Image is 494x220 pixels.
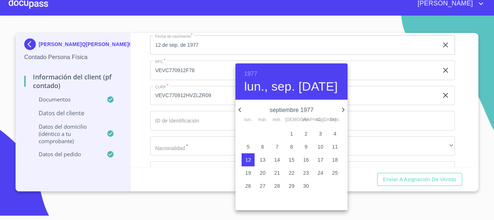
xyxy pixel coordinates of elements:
[303,169,309,177] p: 23
[318,143,323,150] p: 10
[244,79,338,94] button: lun., sep. [DATE]
[256,179,269,192] button: 27
[260,156,265,163] p: 13
[242,153,255,166] button: 12
[285,153,298,166] button: 15
[271,140,284,153] button: 7
[256,153,269,166] button: 13
[318,169,323,177] p: 24
[328,153,341,166] button: 18
[328,140,341,153] button: 11
[285,166,298,179] button: 22
[256,140,269,153] button: 6
[256,166,269,179] button: 20
[242,166,255,179] button: 19
[305,130,307,137] p: 2
[299,127,312,140] button: 2
[242,140,255,153] button: 5
[328,127,341,140] button: 4
[274,182,280,190] p: 28
[305,143,307,150] p: 9
[256,116,269,124] span: mar.
[276,143,278,150] p: 7
[314,153,327,166] button: 17
[289,169,294,177] p: 22
[285,127,298,140] button: 1
[274,169,280,177] p: 21
[271,166,284,179] button: 21
[289,156,294,163] p: 15
[271,153,284,166] button: 14
[271,116,284,124] span: mié.
[319,130,322,137] p: 3
[260,182,265,190] p: 27
[299,153,312,166] button: 16
[260,169,265,177] p: 20
[242,116,255,124] span: lun.
[332,143,338,150] p: 11
[285,179,298,192] button: 29
[303,156,309,163] p: 16
[271,179,284,192] button: 28
[242,179,255,192] button: 26
[299,166,312,179] button: 23
[314,116,327,124] span: sáb.
[285,116,298,124] span: [DEMOGRAPHIC_DATA].
[303,182,309,190] p: 30
[328,166,341,179] button: 25
[333,130,336,137] p: 4
[299,140,312,153] button: 9
[244,69,257,79] button: 1977
[314,140,327,153] button: 10
[289,182,294,190] p: 29
[285,140,298,153] button: 8
[328,116,341,124] span: dom.
[290,143,293,150] p: 8
[274,156,280,163] p: 14
[245,182,251,190] p: 26
[245,156,251,163] p: 12
[244,106,339,115] p: septiembre 1977
[261,143,264,150] p: 6
[318,156,323,163] p: 17
[332,156,338,163] p: 18
[299,116,312,124] span: vie.
[314,127,327,140] button: 3
[314,166,327,179] button: 24
[290,130,293,137] p: 1
[247,143,250,150] p: 5
[245,169,251,177] p: 19
[299,179,312,192] button: 30
[332,169,338,177] p: 25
